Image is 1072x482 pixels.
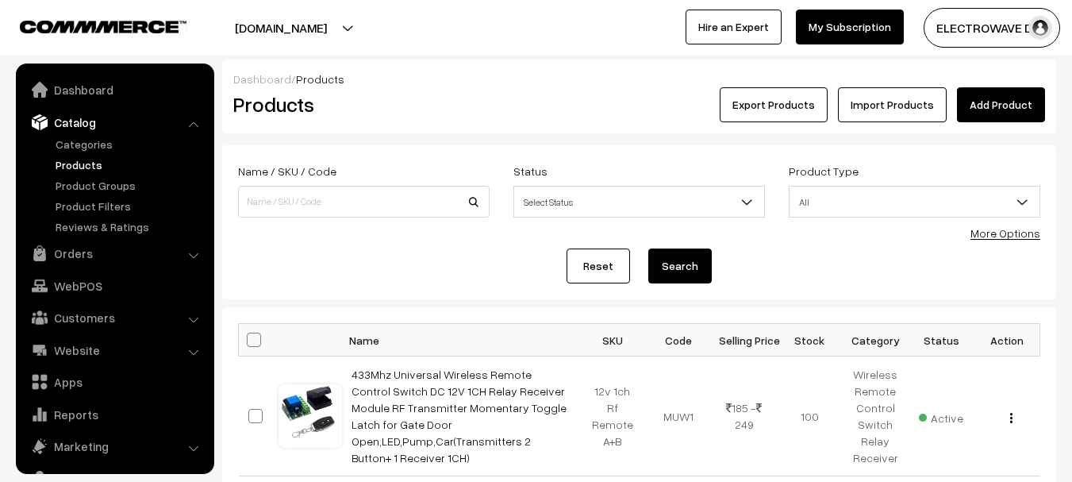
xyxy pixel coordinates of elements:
[1010,413,1012,423] img: Menu
[777,324,843,357] th: Stock
[342,324,580,357] th: Name
[711,357,777,476] td: 185 - 249
[720,87,828,122] button: Export Products
[52,218,209,235] a: Reviews & Ratings
[20,336,209,364] a: Website
[20,400,209,429] a: Reports
[52,156,209,173] a: Products
[20,75,209,104] a: Dashboard
[233,72,291,86] a: Dashboard
[238,186,490,218] input: Name / SKU / Code
[514,188,764,216] span: Select Status
[789,163,859,179] label: Product Type
[20,21,186,33] img: COMMMERCE
[924,8,1060,48] button: ELECTROWAVE DE…
[233,92,488,117] h2: Products
[711,324,777,357] th: Selling Price
[580,357,646,476] td: 12v 1ch Rf Remote A+B
[20,16,159,35] a: COMMMERCE
[790,188,1039,216] span: All
[974,324,1040,357] th: Action
[20,239,209,268] a: Orders
[233,71,1045,87] div: /
[52,198,209,214] a: Product Filters
[919,406,963,426] span: Active
[843,357,909,476] td: Wireless Remote Control Switch Relay Receiver
[645,357,711,476] td: MUW1
[843,324,909,357] th: Category
[789,186,1040,218] span: All
[179,8,382,48] button: [DOMAIN_NAME]
[513,163,548,179] label: Status
[296,72,344,86] span: Products
[52,136,209,152] a: Categories
[909,324,974,357] th: Status
[838,87,947,122] a: Import Products
[686,10,782,44] a: Hire an Expert
[645,324,711,357] th: Code
[567,249,630,283] a: Reset
[513,186,765,218] span: Select Status
[580,324,646,357] th: SKU
[1028,16,1052,40] img: user
[238,163,336,179] label: Name / SKU / Code
[20,272,209,300] a: WebPOS
[648,249,712,283] button: Search
[20,108,209,137] a: Catalog
[52,177,209,194] a: Product Groups
[970,226,1040,240] a: More Options
[777,357,843,476] td: 100
[20,432,209,461] a: Marketing
[352,368,567,465] a: 433Mhz Universal Wireless Remote Control Switch DC 12V 1CH Relay Receiver Module RF Transmitter M...
[957,87,1045,122] a: Add Product
[796,10,904,44] a: My Subscription
[20,303,209,332] a: Customers
[20,368,209,396] a: Apps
